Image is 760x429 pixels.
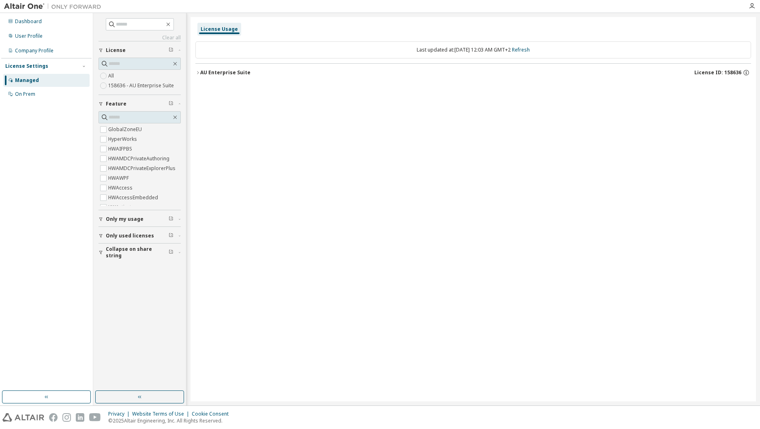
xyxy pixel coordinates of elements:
span: Feature [106,101,126,107]
label: HWAWPF [108,173,131,183]
span: Clear filter [169,216,173,222]
span: License [106,47,126,54]
button: Feature [98,95,181,113]
button: AU Enterprise SuiteLicense ID: 158636 [195,64,751,82]
span: Only my usage [106,216,143,222]
div: Cookie Consent [192,411,233,417]
button: Collapse on share string [98,244,181,261]
a: Clear all [98,34,181,41]
div: AU Enterprise Suite [200,69,250,76]
span: Collapse on share string [106,246,169,259]
label: HWAccessEmbedded [108,193,160,203]
p: © 2025 Altair Engineering, Inc. All Rights Reserved. [108,417,233,424]
span: Clear filter [169,249,173,256]
label: GlobalZoneEU [108,125,143,134]
div: Website Terms of Use [132,411,192,417]
label: HWAIFPBS [108,144,134,154]
span: Clear filter [169,47,173,54]
label: HWAMDCPrivateExplorerPlus [108,164,177,173]
label: HWAMDCPrivateAuthoring [108,154,171,164]
img: Altair One [4,2,105,11]
span: Only used licenses [106,233,154,239]
span: Clear filter [169,101,173,107]
div: Privacy [108,411,132,417]
div: License Usage [201,26,238,32]
img: facebook.svg [49,413,58,422]
span: License ID: 158636 [694,69,741,76]
span: Clear filter [169,233,173,239]
label: All [108,71,116,81]
div: Last updated at: [DATE] 12:03 AM GMT+2 [195,41,751,58]
div: Dashboard [15,18,42,25]
button: Only used licenses [98,227,181,245]
label: HyperWorks [108,134,139,144]
div: Company Profile [15,47,54,54]
div: License Settings [5,63,48,69]
label: 158636 - AU Enterprise Suite [108,81,176,91]
label: HWActivate [108,203,136,212]
img: altair_logo.svg [2,413,44,422]
button: License [98,41,181,59]
button: Only my usage [98,210,181,228]
img: youtube.svg [89,413,101,422]
img: linkedin.svg [76,413,84,422]
div: User Profile [15,33,43,39]
img: instagram.svg [62,413,71,422]
label: HWAccess [108,183,134,193]
div: Managed [15,77,39,84]
a: Refresh [512,46,530,53]
div: On Prem [15,91,35,97]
